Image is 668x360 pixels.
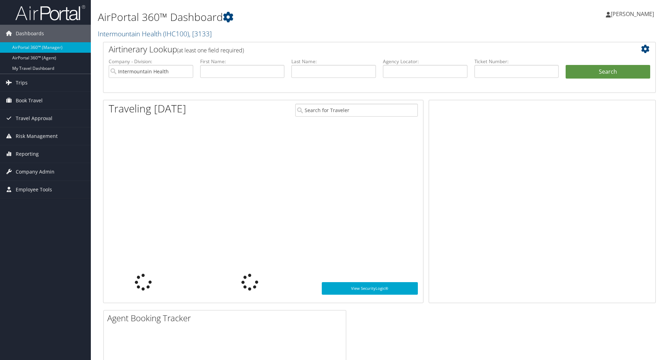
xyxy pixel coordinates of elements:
[566,65,650,79] button: Search
[383,58,467,65] label: Agency Locator:
[16,163,55,181] span: Company Admin
[98,29,212,38] a: Intermountain Health
[163,29,189,38] span: ( IHC100 )
[611,10,654,18] span: [PERSON_NAME]
[16,181,52,198] span: Employee Tools
[606,3,661,24] a: [PERSON_NAME]
[177,46,244,54] span: (at least one field required)
[189,29,212,38] span: , [ 3133 ]
[109,58,193,65] label: Company - Division:
[16,127,58,145] span: Risk Management
[295,104,418,117] input: Search for Traveler
[16,110,52,127] span: Travel Approval
[200,58,285,65] label: First Name:
[107,312,346,324] h2: Agent Booking Tracker
[98,10,473,24] h1: AirPortal 360™ Dashboard
[16,145,39,163] span: Reporting
[474,58,559,65] label: Ticket Number:
[109,43,604,55] h2: Airtinerary Lookup
[109,101,186,116] h1: Traveling [DATE]
[16,74,28,91] span: Trips
[15,5,85,21] img: airportal-logo.png
[16,25,44,42] span: Dashboards
[16,92,43,109] span: Book Travel
[322,282,418,295] a: View SecurityLogic®
[291,58,376,65] label: Last Name:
